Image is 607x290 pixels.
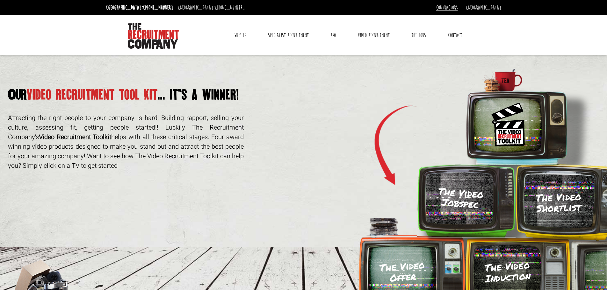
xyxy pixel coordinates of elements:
span: Our [8,87,27,103]
a: The Jobs [407,27,431,43]
p: Attracting the right people to your company is hard; Building rapport, selling your culture, asse... [8,113,244,171]
h3: The Video Shortlist [523,191,595,215]
strong: Video Recruitment Toolkit [39,132,111,142]
img: Toolkit_Logo.svg [489,100,527,148]
a: Video Recruitment [353,27,394,43]
img: tv-blue.png [417,68,607,163]
img: The Recruitment Company [128,23,179,49]
img: TV-Green.png [417,163,516,237]
span: ... it’s a winner! [158,87,239,103]
img: Arrow.png [357,68,417,236]
h3: The Video Offer [379,260,426,284]
a: RPO [326,27,341,43]
li: [GEOGRAPHIC_DATA]: [105,3,175,13]
a: Why Us [229,27,251,43]
a: Specialist Recruitment [263,27,314,43]
a: [GEOGRAPHIC_DATA] [466,4,501,11]
img: tv-yellow-bright.png [516,163,607,237]
h3: The Video Jobspec [437,186,484,210]
li: [GEOGRAPHIC_DATA]: [176,3,246,13]
a: Contact [443,27,467,43]
a: Contractors [436,4,458,11]
a: [PHONE_NUMBER] [215,4,245,11]
h1: video recruitment tool kit [8,89,344,101]
h3: The Video Induction [484,260,531,284]
a: [PHONE_NUMBER] [143,4,173,11]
